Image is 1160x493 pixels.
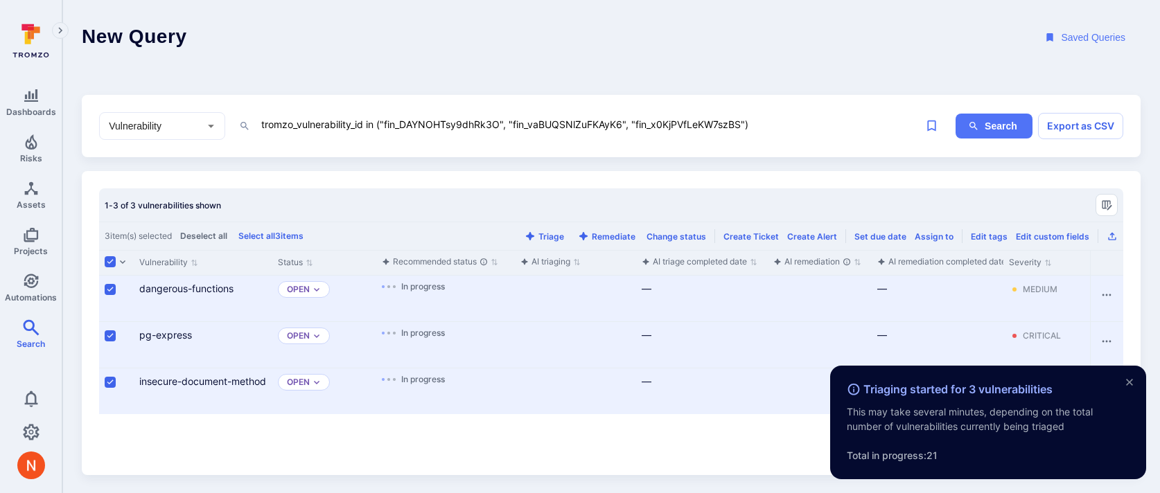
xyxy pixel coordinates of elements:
img: Loading... [382,332,396,334]
div: Neeren Patki [17,451,45,479]
button: Sort by function(){return k.createElement(fN.A,{direction:"row",alignItems:"center",gap:4},k.crea... [773,256,861,267]
button: Sort by Vulnerability [139,257,198,268]
button: Expand dropdown [313,332,321,340]
button: Create Ticket [723,231,779,242]
button: Expand dropdown [313,378,321,386]
span: Select row [105,284,116,295]
button: Sort by Severity [1009,257,1052,268]
button: Edit custom fields [1016,231,1089,242]
div: Cell for aiCtx.remediationStatus [768,368,872,414]
span: Dashboards [6,107,56,117]
button: Deselect all [177,231,230,241]
button: Row actions menu [1096,284,1118,306]
button: Select all3items [236,231,306,241]
div: Cell for aiCtx.triageFinishedAt [636,322,768,368]
img: Loading... [382,378,396,381]
span: Projects [14,246,48,256]
i: Expand navigation menu [55,25,65,37]
button: Remediate with AI [575,231,638,242]
h1: New Query [82,25,187,51]
div: Cell for [1090,322,1123,368]
div: Cell for aiCtx.triageFinishedAt [636,276,768,321]
div: Cell for [1090,276,1123,321]
p: This may take several minutes, depending on the total number of vulnerabilities currently being t... [847,404,1130,463]
p: Open [287,330,310,341]
button: close [1118,371,1141,393]
div: AI remediation [773,255,851,269]
button: Sort by function(){return k.createElement(fN.A,{direction:"row",alignItems:"center",gap:4},k.crea... [877,256,1017,267]
a: insecure-document-method [139,375,266,387]
button: Sort by function(){return k.createElement(fN.A,{direction:"row",alignItems:"center",gap:4},k.crea... [642,256,757,267]
div: — [642,374,762,388]
button: Expand navigation menu [52,22,69,39]
div: Cell for aiCtx [515,368,636,414]
div: Cell for aiCtx.triageFinishedAt [636,368,768,414]
div: Cell for aiCtx [515,322,636,368]
div: AI triage completed date [642,255,747,269]
div: Cell for selection [99,276,134,321]
div: — [877,328,998,342]
span: Select all rows [105,256,116,267]
span: Save query [919,113,944,138]
span: 1-3 of 3 vulnerabilities shown [105,200,221,210]
button: Expand dropdown [313,285,321,294]
div: In progress [382,281,509,292]
button: Export as CSV [1107,231,1118,242]
textarea: Intelligence Graph search area [260,116,918,133]
div: Medium [1023,284,1057,295]
input: Select basic entity [106,119,197,133]
button: Triage with AI [522,231,567,242]
span: 3 item(s) selected [105,231,172,242]
a: dangerous-functions [139,283,234,294]
button: Saved Queries [1032,25,1141,51]
span: Risks [20,153,42,163]
div: In progress [382,328,509,338]
div: Cell for aiCtx.remediationStatus [768,322,872,368]
button: ig-search [956,114,1032,139]
div: Cell for aiCtx.triageStatus [376,368,515,414]
div: Cell for Severity [1003,276,1107,321]
span: Select row [105,377,116,388]
div: AI triaging [520,255,570,269]
div: Cell for Status [272,368,376,414]
div: Cell for Vulnerability [134,276,272,321]
button: Edit tags [971,231,1008,242]
span: Assets [17,199,46,210]
button: Open [202,117,220,134]
div: Cell for aiCtx.triageStatus [376,322,515,368]
div: Cell for Status [272,276,376,321]
span: Select row [105,330,116,341]
button: Change status [647,231,706,242]
div: Cell for aiCtx.remediationFinishedAt [872,322,1003,368]
span: Automations [5,292,57,303]
a: pg-express [139,329,192,341]
div: — [642,328,762,342]
div: Cell for Vulnerability [134,368,272,414]
button: Manage columns [1096,194,1118,216]
div: Cell for aiCtx.remediationFinishedAt [872,276,1003,321]
div: Recommended status [382,255,488,269]
div: — [877,281,998,296]
button: Export as CSV [1038,113,1123,139]
div: Cell for aiCtx.triageStatus [376,276,515,321]
span: Total in progress: 21 [847,449,938,461]
button: Open [287,284,310,295]
div: — [642,281,762,296]
button: Open [287,377,310,388]
div: Cell for aiCtx [515,276,636,321]
button: Assign to [915,231,954,242]
div: Critical [1023,330,1061,341]
div: In progress [382,374,509,384]
button: Create Alert [787,231,837,242]
span: Triaging started for 3 vulnerabilities [847,382,1053,396]
button: Sort by Status [278,257,313,268]
span: Search [17,339,45,349]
